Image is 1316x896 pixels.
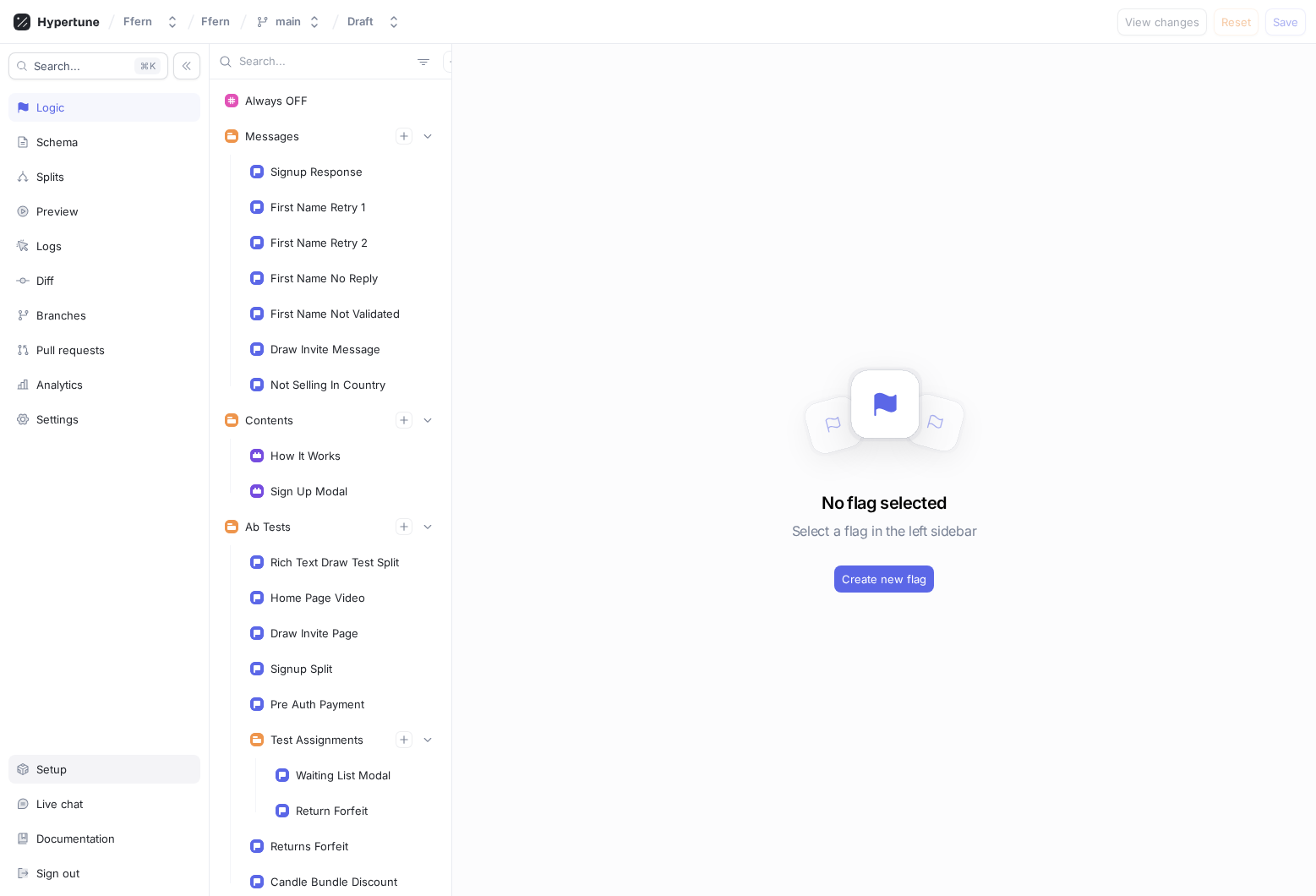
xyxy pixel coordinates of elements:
[842,574,926,584] span: Create new flag
[270,733,363,746] div: Test Assignments
[270,271,378,285] div: First Name No Reply
[36,412,79,426] div: Settings
[270,449,341,462] div: How It Works
[270,839,348,853] div: Returns Forfeit
[36,343,105,357] div: Pull requests
[8,52,168,79] button: Search...K
[36,309,86,322] div: Branches
[792,516,976,546] h5: Select a flag in the left sidebar
[36,866,79,880] div: Sign out
[270,875,397,888] div: Candle Bundle Discount
[36,274,54,287] div: Diff
[36,101,64,114] div: Logic
[270,236,368,249] div: First Name Retry 2
[134,57,161,74] div: K
[245,129,299,143] div: Messages
[347,14,374,29] div: Draft
[8,824,200,853] a: Documentation
[296,768,390,782] div: Waiting List Modal
[270,165,363,178] div: Signup Response
[270,307,400,320] div: First Name Not Validated
[270,591,365,604] div: Home Page Video
[270,200,365,214] div: First Name Retry 1
[36,135,78,149] div: Schema
[36,797,83,811] div: Live chat
[1265,8,1306,36] button: Save
[36,239,62,253] div: Logs
[341,8,407,36] button: Draft
[123,14,152,29] div: Ffern
[296,804,368,817] div: Return Forfeit
[36,170,64,183] div: Splits
[245,520,291,533] div: Ab Tests
[201,15,230,27] span: Ffern
[248,8,328,36] button: main
[276,14,301,29] div: main
[270,697,364,711] div: Pre Auth Payment
[239,53,411,70] input: Search...
[36,205,79,218] div: Preview
[270,555,399,569] div: Rich Text Draw Test Split
[834,565,934,593] button: Create new flag
[34,61,80,71] span: Search...
[1125,17,1199,27] span: View changes
[270,484,347,498] div: Sign Up Modal
[270,662,332,675] div: Signup Split
[1117,8,1207,36] button: View changes
[117,8,186,36] button: Ffern
[270,342,380,356] div: Draw Invite Message
[245,413,293,427] div: Contents
[1214,8,1259,36] button: Reset
[822,490,946,516] h3: No flag selected
[1273,17,1298,27] span: Save
[270,378,385,391] div: Not Selling In Country
[36,762,67,776] div: Setup
[270,626,358,640] div: Draw Invite Page
[36,378,83,391] div: Analytics
[36,832,115,845] div: Documentation
[1221,17,1251,27] span: Reset
[245,94,308,107] div: Always OFF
